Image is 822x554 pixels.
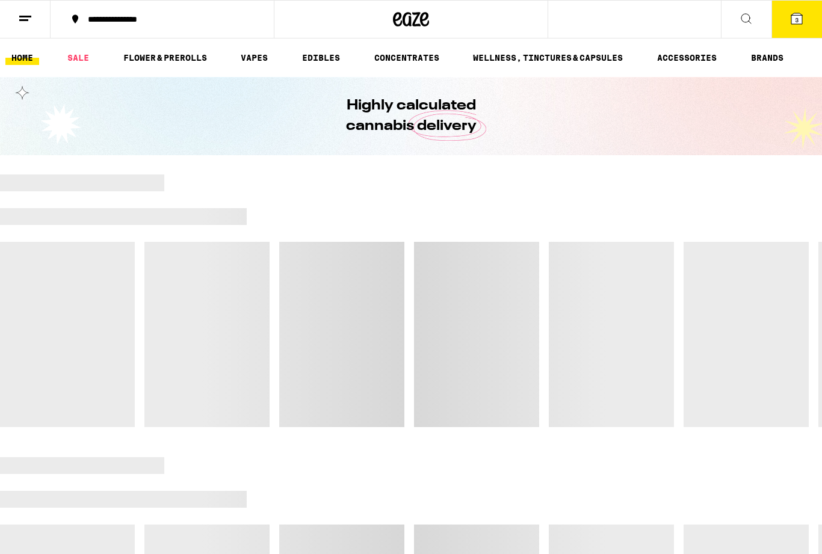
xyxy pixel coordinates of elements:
[467,51,629,65] a: WELLNESS, TINCTURES & CAPSULES
[651,51,723,65] a: ACCESSORIES
[368,51,445,65] a: CONCENTRATES
[296,51,346,65] a: EDIBLES
[771,1,822,38] button: 3
[235,51,274,65] a: VAPES
[5,51,39,65] a: HOME
[117,51,213,65] a: FLOWER & PREROLLS
[795,16,799,23] span: 3
[745,51,790,65] a: BRANDS
[61,51,95,65] a: SALE
[312,96,510,137] h1: Highly calculated cannabis delivery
